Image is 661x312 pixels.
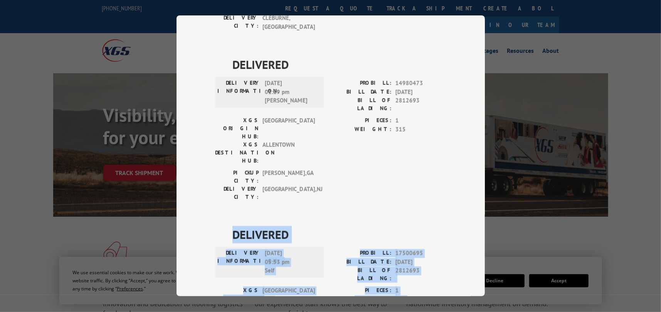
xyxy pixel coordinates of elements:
[331,88,392,97] label: BILL DATE:
[395,250,446,258] span: 17500695
[265,250,317,276] span: [DATE] 05:53 pm Self
[395,117,446,126] span: 1
[262,141,315,165] span: ALLENTOWN
[331,117,392,126] label: PIECES:
[395,295,446,304] span: 183
[395,267,446,283] span: 2812693
[395,88,446,97] span: [DATE]
[331,97,392,113] label: BILL OF LADING:
[262,169,315,186] span: [PERSON_NAME] , GA
[395,258,446,267] span: [DATE]
[262,287,315,311] span: [GEOGRAPHIC_DATA]
[215,169,259,186] label: PICKUP CITY:
[331,125,392,134] label: WEIGHT:
[331,250,392,258] label: PROBILL:
[262,14,315,32] span: CLEBURNE , [GEOGRAPHIC_DATA]
[215,117,259,141] label: XGS ORIGIN HUB:
[331,287,392,296] label: PIECES:
[331,79,392,88] label: PROBILL:
[331,295,392,304] label: WEIGHT:
[217,250,261,276] label: DELIVERY INFORMATION:
[232,226,446,244] span: DELIVERED
[232,56,446,74] span: DELIVERED
[262,117,315,141] span: [GEOGRAPHIC_DATA]
[217,79,261,106] label: DELIVERY INFORMATION:
[262,186,315,202] span: [GEOGRAPHIC_DATA] , NJ
[215,287,259,311] label: XGS ORIGIN HUB:
[215,14,259,32] label: DELIVERY CITY:
[215,141,259,165] label: XGS DESTINATION HUB:
[395,287,446,296] span: 1
[331,258,392,267] label: BILL DATE:
[331,267,392,283] label: BILL OF LADING:
[265,79,317,106] span: [DATE] 01:19 pm [PERSON_NAME]
[395,79,446,88] span: 14980473
[395,97,446,113] span: 2812693
[215,186,259,202] label: DELIVERY CITY:
[395,125,446,134] span: 315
